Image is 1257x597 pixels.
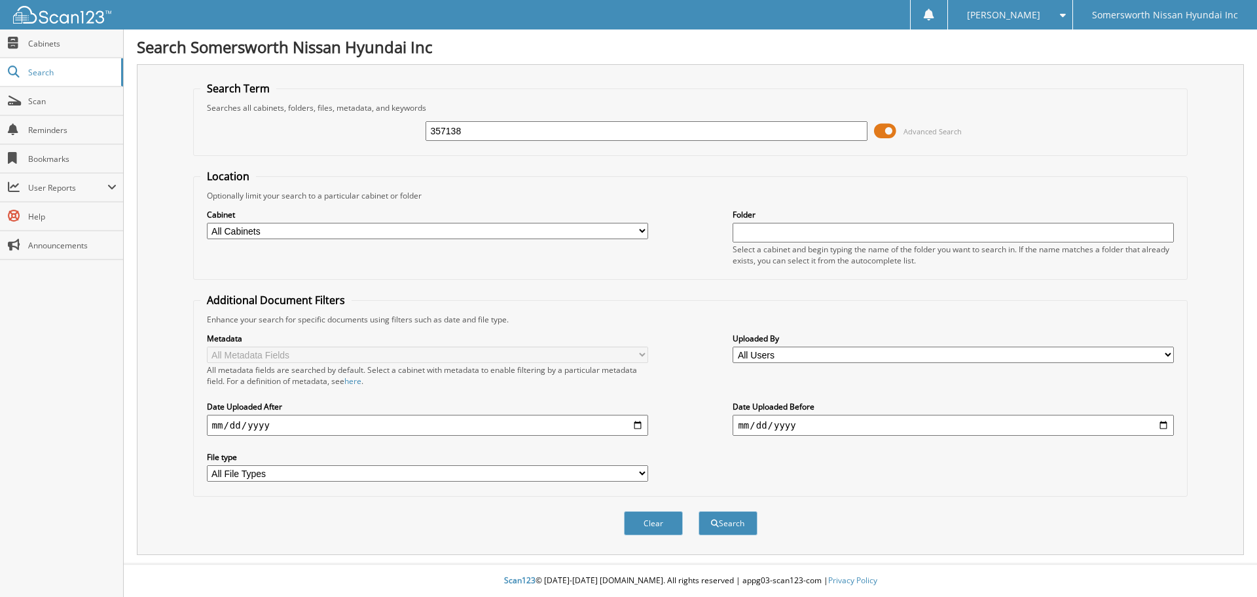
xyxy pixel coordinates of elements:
[200,169,256,183] legend: Location
[207,452,648,463] label: File type
[504,575,536,586] span: Scan123
[828,575,877,586] a: Privacy Policy
[124,565,1257,597] div: © [DATE]-[DATE] [DOMAIN_NAME]. All rights reserved | appg03-scan123-com |
[200,81,276,96] legend: Search Term
[28,153,117,164] span: Bookmarks
[200,102,1181,113] div: Searches all cabinets, folders, files, metadata, and keywords
[733,333,1174,344] label: Uploaded By
[733,244,1174,266] div: Select a cabinet and begin typing the name of the folder you want to search in. If the name match...
[1192,534,1257,597] iframe: Chat Widget
[699,511,757,535] button: Search
[207,333,648,344] label: Metadata
[28,182,107,193] span: User Reports
[28,67,115,78] span: Search
[344,376,361,387] a: here
[28,96,117,107] span: Scan
[733,209,1174,220] label: Folder
[28,125,117,136] span: Reminders
[200,314,1181,325] div: Enhance your search for specific documents using filters such as date and file type.
[200,190,1181,201] div: Optionally limit your search to a particular cabinet or folder
[28,240,117,251] span: Announcements
[207,415,648,436] input: start
[28,211,117,222] span: Help
[13,6,111,24] img: scan123-logo-white.svg
[137,36,1244,58] h1: Search Somersworth Nissan Hyundai Inc
[1092,11,1238,19] span: Somersworth Nissan Hyundai Inc
[207,364,648,387] div: All metadata fields are searched by default. Select a cabinet with metadata to enable filtering b...
[903,126,962,136] span: Advanced Search
[200,293,352,307] legend: Additional Document Filters
[733,415,1174,436] input: end
[207,401,648,412] label: Date Uploaded After
[207,209,648,220] label: Cabinet
[967,11,1040,19] span: [PERSON_NAME]
[28,38,117,49] span: Cabinets
[624,511,683,535] button: Clear
[733,401,1174,412] label: Date Uploaded Before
